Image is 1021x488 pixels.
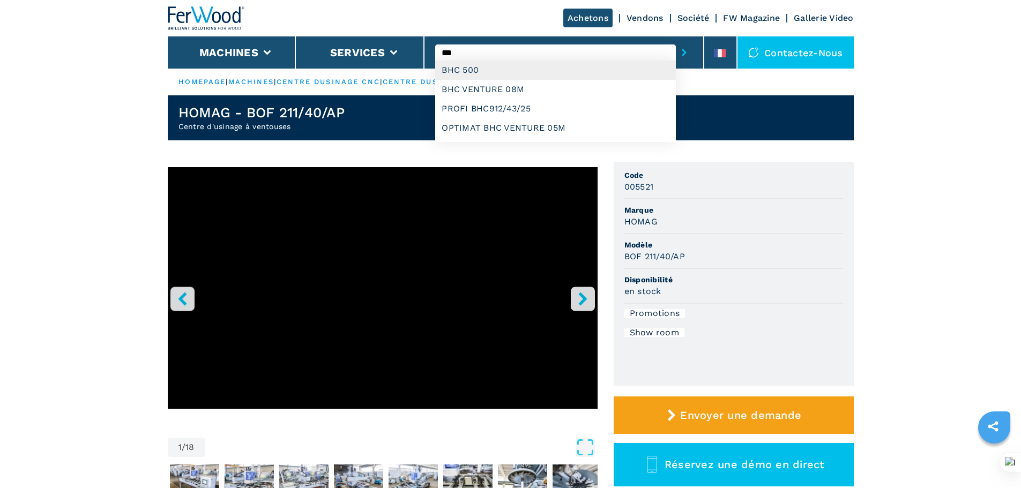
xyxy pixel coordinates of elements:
h3: BOF 211/40/AP [624,250,685,262]
img: Ferwood [168,6,245,30]
a: Gallerie Video [794,13,854,23]
button: left-button [170,287,195,311]
h3: HOMAG [624,215,658,228]
a: machines [228,78,274,86]
a: sharethis [980,413,1007,440]
a: centre dusinage à ventouses [383,78,530,86]
h2: Centre d'usinage à ventouses [178,121,345,132]
span: Réservez une démo en direct [665,458,824,471]
span: | [274,78,276,86]
span: Marque [624,205,843,215]
iframe: Centro di lavoro a Ventose in azione - HOMAG - BOF 211/40/AP - Ferwoodgroup - 005521 [168,167,598,409]
button: right-button [571,287,595,311]
a: centre dusinage cnc [277,78,381,86]
div: Show room [624,328,684,337]
button: Envoyer une demande [614,396,854,434]
a: Société [677,13,710,23]
div: BHC VENTURE 08M [435,80,676,99]
span: Disponibilité [624,274,843,285]
a: Vendons [627,13,664,23]
div: PROFI BHC912/43/25 [435,99,676,118]
h1: HOMAG - BOF 211/40/AP [178,104,345,121]
span: 18 [185,443,195,452]
a: HOMEPAGE [178,78,226,86]
button: Machines [199,46,258,59]
div: Go to Slide 1 [168,167,598,427]
h3: 005521 [624,181,654,193]
button: Open Fullscreen [208,438,595,457]
button: submit-button [676,40,692,65]
iframe: Chat [975,440,1013,480]
button: Services [330,46,385,59]
img: Contactez-nous [748,47,759,58]
a: FW Magazine [723,13,780,23]
div: Promotions [624,309,685,318]
span: Modèle [624,239,843,250]
span: / [182,443,185,452]
div: BHC 500 [435,61,676,80]
div: Contactez-nous [737,36,854,69]
div: OPTIMAT BHC VENTURE 05M [435,118,676,138]
a: Achetons [563,9,613,27]
span: | [226,78,228,86]
span: Envoyer une demande [680,409,801,422]
span: 1 [178,443,182,452]
span: Code [624,170,843,181]
button: Réservez une démo en direct [614,443,854,486]
h3: en stock [624,285,661,297]
span: | [380,78,382,86]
